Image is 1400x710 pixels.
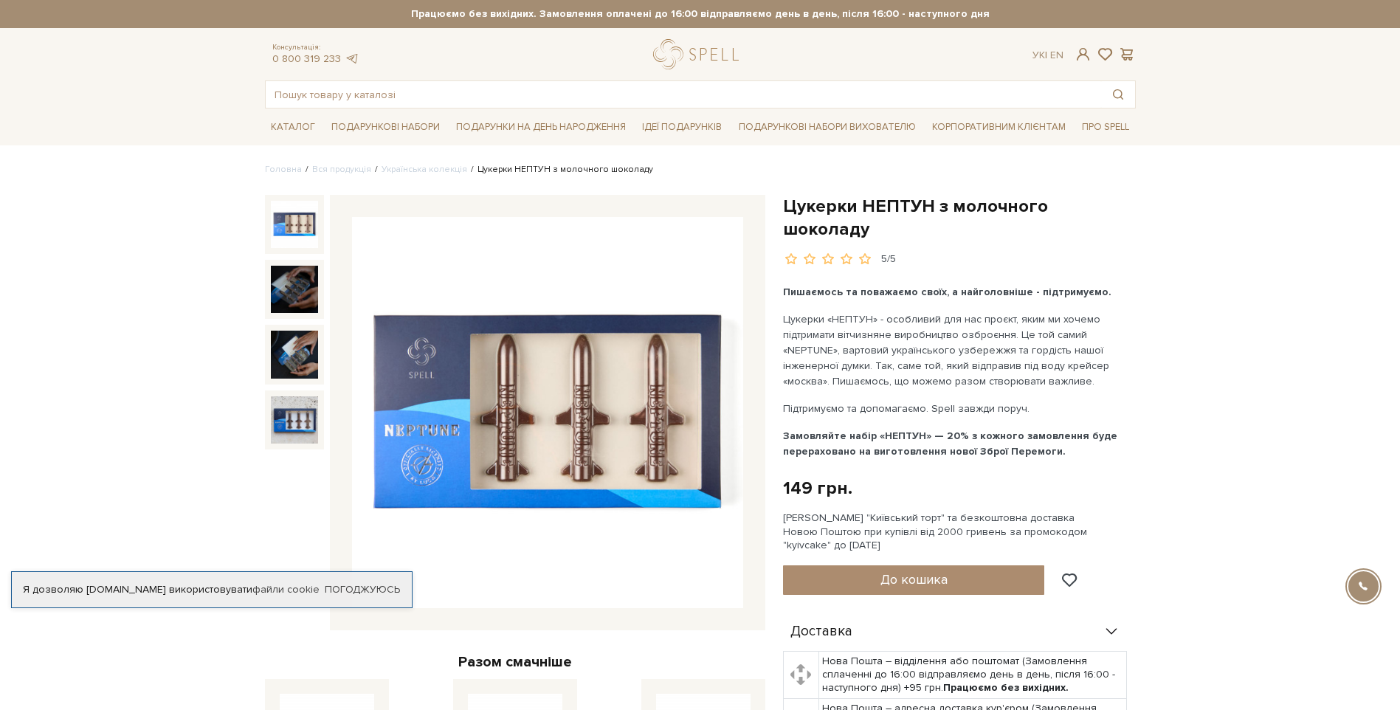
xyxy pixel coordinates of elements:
[12,583,412,596] div: Я дозволяю [DOMAIN_NAME] використовувати
[352,217,743,608] img: Цукерки НЕПТУН з молочного шоколаду
[1076,116,1135,139] a: Про Spell
[636,116,728,139] a: Ідеї подарунків
[450,116,632,139] a: Подарунки на День народження
[1045,49,1047,61] span: |
[265,116,321,139] a: Каталог
[272,43,359,52] span: Консультація:
[1101,81,1135,108] button: Пошук товару у каталозі
[252,583,320,596] a: файли cookie
[783,311,1129,389] p: Цукерки «НЕПТУН» - особливий для нас проєкт, яким ми хочемо підтримати вітчизняне виробництво озб...
[467,163,653,176] li: Цукерки НЕПТУН з молочного шоколаду
[271,331,318,378] img: Цукерки НЕПТУН з молочного шоколаду
[1050,49,1063,61] a: En
[266,81,1101,108] input: Пошук товару у каталозі
[733,114,922,139] a: Подарункові набори вихователю
[790,625,852,638] span: Доставка
[783,511,1136,552] div: [PERSON_NAME] "Київський торт" та безкоштовна доставка Новою Поштою при купівлі від 2000 гривень ...
[265,7,1136,21] strong: Працюємо без вихідних. Замовлення оплачені до 16:00 відправляємо день в день, після 16:00 - насту...
[881,252,896,266] div: 5/5
[1032,49,1063,62] div: Ук
[783,286,1111,298] b: Пишаємось та поважаємо своїх, а найголовніше - підтримуємо.
[325,583,400,596] a: Погоджуюсь
[271,201,318,248] img: Цукерки НЕПТУН з молочного шоколаду
[783,430,1117,458] b: Замовляйте набір «НЕПТУН» — 20% з кожного замовлення буде перераховано на виготовлення нової Збро...
[880,571,948,587] span: До кошика
[819,652,1127,699] td: Нова Пошта – відділення або поштомат (Замовлення сплаченні до 16:00 відправляємо день в день, піс...
[271,266,318,313] img: Цукерки НЕПТУН з молочного шоколаду
[345,52,359,65] a: telegram
[783,401,1129,416] p: Підтримуємо та допомагаємо. Spell завжди поруч.
[783,565,1045,595] button: До кошика
[926,114,1072,139] a: Корпоративним клієнтам
[325,116,446,139] a: Подарункові набори
[265,164,302,175] a: Головна
[943,681,1069,694] b: Працюємо без вихідних.
[382,164,467,175] a: Українська колекція
[265,652,765,672] div: Разом смачніше
[272,52,341,65] a: 0 800 319 233
[653,39,745,69] a: logo
[783,477,852,500] div: 149 грн.
[783,195,1136,241] h1: Цукерки НЕПТУН з молочного шоколаду
[312,164,371,175] a: Вся продукція
[271,396,318,444] img: Цукерки НЕПТУН з молочного шоколаду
